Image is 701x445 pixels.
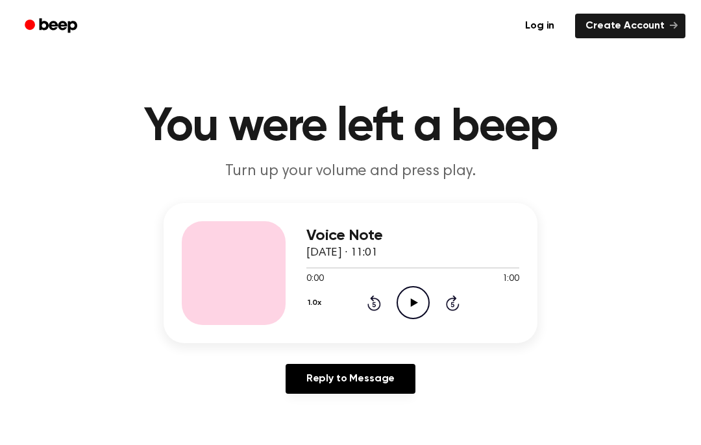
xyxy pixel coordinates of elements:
[306,227,519,245] h3: Voice Note
[306,272,323,286] span: 0:00
[502,272,519,286] span: 1:00
[575,14,685,38] a: Create Account
[306,247,378,259] span: [DATE] · 11:01
[101,161,600,182] p: Turn up your volume and press play.
[16,14,89,39] a: Beep
[512,11,567,41] a: Log in
[306,292,326,314] button: 1.0x
[286,364,415,394] a: Reply to Message
[18,104,683,150] h1: You were left a beep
